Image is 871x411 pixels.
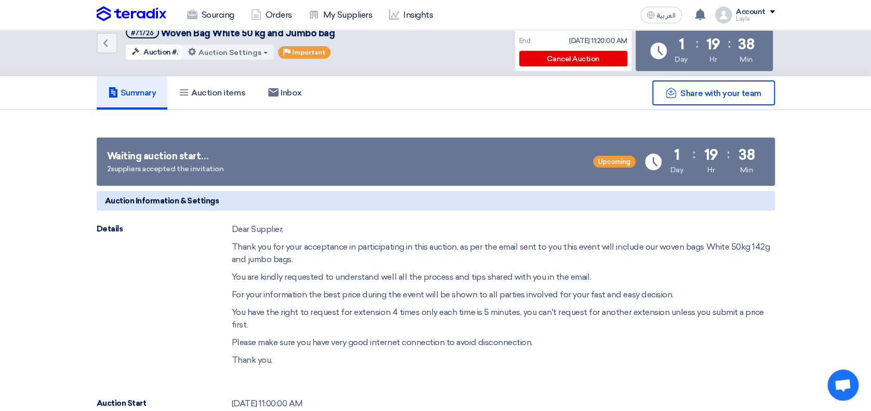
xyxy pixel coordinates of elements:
div: 1 [674,148,680,162]
div: Waiting auction start… [107,149,224,163]
div: [DATE] 11:00:00 AM [232,398,303,410]
a: Auction items [167,76,257,109]
div: : [727,145,730,163]
div: Details [97,223,232,235]
p: Thank you. [232,354,775,366]
div: Layla [736,16,775,22]
div: 38 [738,148,755,162]
div: : [696,34,698,53]
div: 2 [107,163,224,174]
a: Summary [97,76,168,109]
img: profile_test.png [715,7,732,23]
div: End [519,36,531,46]
p: Please make sure you have very good internet connection to avoid disconnection. [232,336,775,349]
p: For your information the best price during the event will be shown to all parties involved for yo... [232,289,775,301]
div: 38 [738,37,754,52]
div: : [692,145,695,163]
div: Auction Start [97,398,232,409]
span: Woven Bag White 50 kg and Jumbo bag [161,28,335,39]
p: Thank you for your acceptance in participating in this auction, as per the email sent to you this... [232,241,775,266]
button: Auction Settings [182,45,274,60]
div: Hr [709,54,717,65]
h5: Summary [108,88,156,98]
span: Upcoming [593,156,636,168]
p: You have the right to request for extension 4 times only each time is 5 minutes, you can't reques... [232,306,775,331]
div: Min [740,165,753,175]
span: Important [292,49,325,56]
span: Auction [143,48,171,57]
h5: Auction items [179,88,245,98]
a: Insights [380,4,441,26]
div: Min [740,54,753,65]
span: #. [172,48,178,57]
div: Day [675,54,688,65]
div: #71726 [131,30,154,36]
div: Open chat [827,369,859,401]
a: Orders [243,4,300,26]
button: العربية [640,7,682,23]
h5: Woven Bag White 50 kg and Jumbo bag [126,26,335,39]
img: Teradix logo [97,6,166,22]
a: Inbox [257,76,313,109]
div: : [728,34,730,53]
p: Dear Supplier, [232,223,775,236]
span: العربية [657,12,676,19]
div: 1 [679,37,684,52]
h5: Inbox [268,88,302,98]
p: You are kindly requested to understand well all the process and tips shared with you in the email. [232,271,775,283]
span: suppliers accepted the invitation [111,165,223,173]
div: Hr [707,165,715,175]
div: Account [736,8,766,17]
div: [DATE] 11:20:00 AM [569,36,627,46]
a: Sourcing [179,4,243,26]
div: 19 [706,37,720,52]
div: Day [670,165,683,175]
div: Cancel Auction [519,51,627,66]
a: My Suppliers [300,4,380,26]
div: 19 [704,148,718,162]
h5: Auction Information & Settings [97,191,775,211]
span: Share with your team [680,88,761,98]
